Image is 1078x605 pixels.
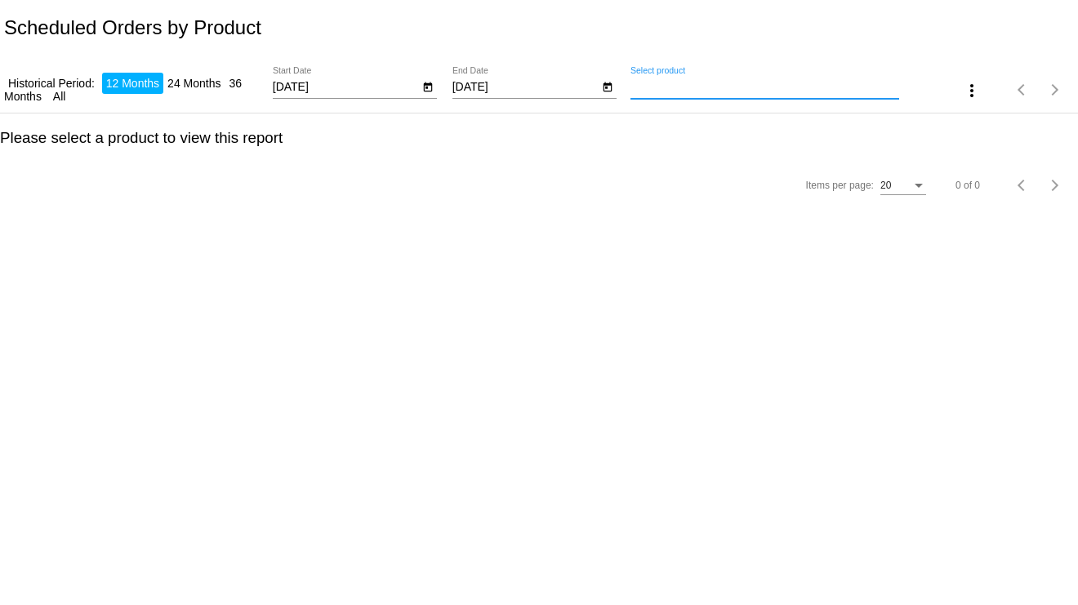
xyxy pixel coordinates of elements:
input: End Date [452,81,599,94]
mat-select: Items per page: [880,180,926,192]
button: Previous page [1006,169,1039,202]
div: Items per page: [806,180,874,191]
h2: Scheduled Orders by Product [4,16,261,39]
button: Next page [1039,169,1071,202]
span: 20 [880,180,891,191]
li: 12 Months [102,73,163,94]
button: Next page [1039,73,1071,106]
mat-icon: more_vert [962,81,982,100]
li: 24 Months [163,73,225,94]
li: 36 Months [4,73,242,107]
button: Open calendar [420,78,437,95]
div: 0 of 0 [955,180,980,191]
li: All [49,86,70,107]
input: Select product [630,81,899,94]
li: Historical Period: [4,73,99,94]
button: Open calendar [599,78,617,95]
button: Previous page [1006,73,1039,106]
input: Start Date [273,81,420,94]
